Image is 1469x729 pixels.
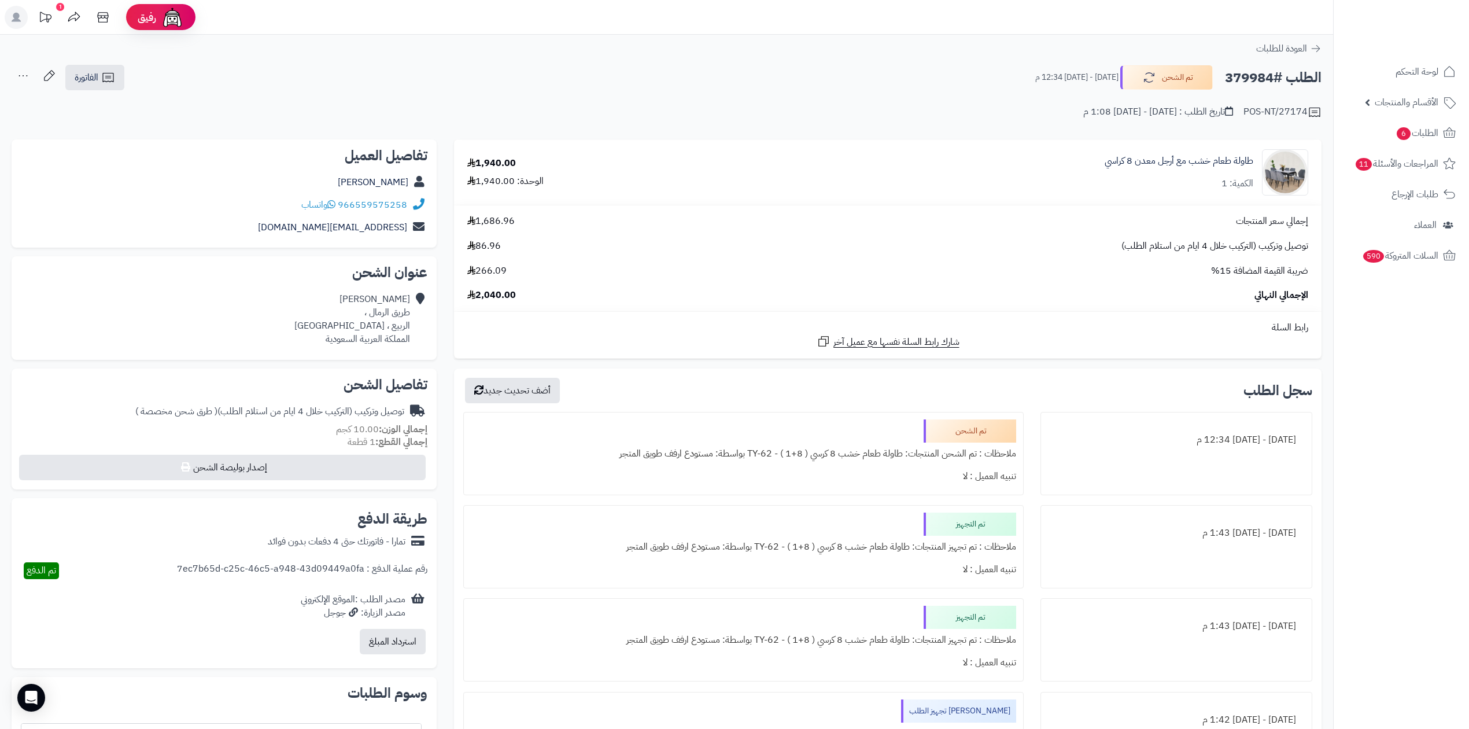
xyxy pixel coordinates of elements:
div: 1,940.00 [467,157,516,170]
div: تنبيه العميل : لا [471,558,1016,581]
span: طلبات الإرجاع [1392,186,1438,203]
a: العملاء [1341,211,1462,239]
span: السلات المتروكة [1362,248,1438,264]
span: 1,686.96 [467,215,515,228]
a: المراجعات والأسئلة11 [1341,150,1462,178]
h2: تفاصيل العميل [21,149,427,163]
small: 10.00 كجم [336,422,427,436]
div: [PERSON_NAME] طريق الرمال ، الربيع ، [GEOGRAPHIC_DATA] المملكة العربية السعودية [294,293,410,345]
div: رقم عملية الدفع : 7ec7b65d-c25c-46c5-a948-43d09449a0fa [177,562,427,579]
span: 86.96 [467,240,501,253]
div: تم التجهيز [924,606,1016,629]
a: السلات المتروكة590 [1341,242,1462,270]
span: تم الدفع [27,564,56,577]
div: 1 [56,3,64,11]
div: الوحدة: 1,940.00 [467,175,544,188]
img: logo-2.png [1390,9,1458,33]
a: واتساب [301,198,335,212]
a: [EMAIL_ADDRESS][DOMAIN_NAME] [258,220,407,234]
div: ملاحظات : تم تجهيز المنتجات: طاولة طعام خشب 8 كرسي ( 8+1 ) - TY-62 بواسطة: مستودع ارفف طويق المتجر [471,536,1016,558]
div: توصيل وتركيب (التركيب خلال 4 ايام من استلام الطلب) [135,405,404,418]
div: [DATE] - [DATE] 1:43 م [1048,522,1305,544]
a: 966559575258 [338,198,407,212]
div: [PERSON_NAME] تجهيز الطلب [901,699,1016,723]
span: إجمالي سعر المنتجات [1236,215,1308,228]
a: [PERSON_NAME] [338,175,408,189]
span: 2,040.00 [467,289,516,302]
a: طاولة طعام خشب مع أرجل معدن 8 كراسي [1105,154,1253,168]
span: 6 [1397,127,1411,141]
span: المراجعات والأسئلة [1354,156,1438,172]
a: الطلبات6 [1341,119,1462,147]
span: الأقسام والمنتجات [1375,94,1438,111]
span: لوحة التحكم [1396,64,1438,80]
div: تم الشحن [924,419,1016,443]
span: توصيل وتركيب (التركيب خلال 4 ايام من استلام الطلب) [1121,240,1308,253]
div: POS-NT/27174 [1243,105,1322,119]
strong: إجمالي القطع: [375,435,427,449]
div: ملاحظات : تم تجهيز المنتجات: طاولة طعام خشب 8 كرسي ( 8+1 ) - TY-62 بواسطة: مستودع ارفف طويق المتجر [471,629,1016,651]
button: استرداد المبلغ [360,629,426,654]
h2: وسوم الطلبات [21,686,427,700]
span: شارك رابط السلة نفسها مع عميل آخر [833,336,959,349]
span: العودة للطلبات [1256,42,1307,56]
div: رابط السلة [459,321,1317,334]
span: العملاء [1414,217,1437,233]
span: 266.09 [467,264,507,278]
img: 1752132785-1-90x90.jpg [1263,149,1308,196]
div: مصدر الطلب :الموقع الإلكتروني [301,593,405,620]
strong: إجمالي الوزن: [379,422,427,436]
div: تمارا - فاتورتك حتى 4 دفعات بدون فوائد [268,535,405,548]
a: تحديثات المنصة [31,6,60,32]
a: طلبات الإرجاع [1341,181,1462,208]
h2: طريقة الدفع [357,512,427,526]
a: العودة للطلبات [1256,42,1322,56]
small: 1 قطعة [348,435,427,449]
div: الكمية: 1 [1221,177,1253,190]
span: 590 [1363,250,1384,263]
div: مصدر الزيارة: جوجل [301,606,405,620]
button: أضف تحديث جديد [465,378,560,403]
img: ai-face.png [161,6,184,29]
div: تاريخ الطلب : [DATE] - [DATE] 1:08 م [1083,105,1233,119]
div: Open Intercom Messenger [17,684,45,712]
button: تم الشحن [1120,65,1213,90]
span: 11 [1356,158,1372,171]
div: تنبيه العميل : لا [471,465,1016,488]
small: [DATE] - [DATE] 12:34 م [1035,72,1119,83]
div: [DATE] - [DATE] 1:43 م [1048,615,1305,638]
h2: عنوان الشحن [21,266,427,279]
h3: سجل الطلب [1243,384,1312,397]
div: تم التجهيز [924,513,1016,536]
span: ضريبة القيمة المضافة 15% [1211,264,1308,278]
span: الفاتورة [75,71,98,84]
span: الإجمالي النهائي [1254,289,1308,302]
a: شارك رابط السلة نفسها مع عميل آخر [817,334,959,349]
h2: تفاصيل الشحن [21,378,427,392]
div: تنبيه العميل : لا [471,651,1016,674]
span: ( طرق شحن مخصصة ) [135,404,217,418]
h2: الطلب #379984 [1225,66,1322,90]
a: لوحة التحكم [1341,58,1462,86]
div: [DATE] - [DATE] 12:34 م [1048,429,1305,451]
div: ملاحظات : تم الشحن المنتجات: طاولة طعام خشب 8 كرسي ( 8+1 ) - TY-62 بواسطة: مستودع ارفف طويق المتجر [471,443,1016,465]
a: الفاتورة [65,65,124,90]
button: إصدار بوليصة الشحن [19,455,426,480]
span: رفيق [138,10,156,24]
span: الطلبات [1396,125,1438,141]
